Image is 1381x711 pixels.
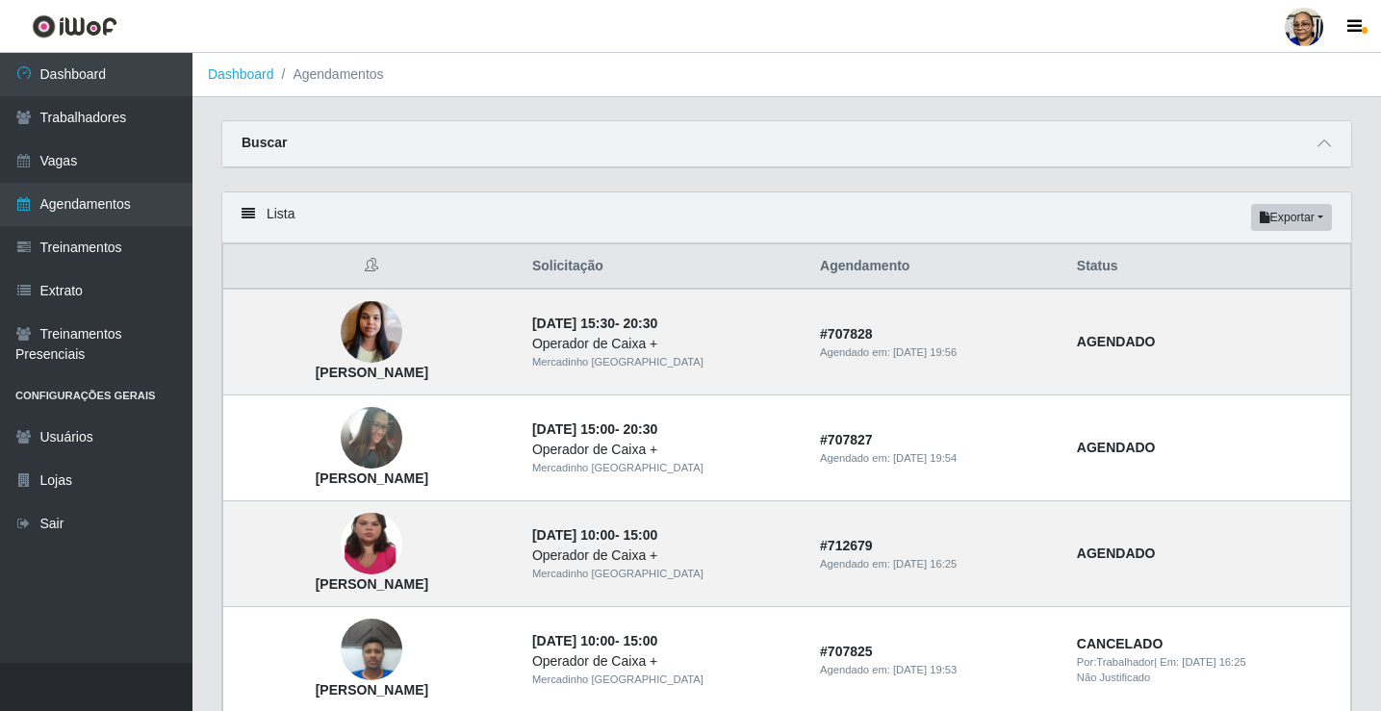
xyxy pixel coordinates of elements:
[316,576,428,592] strong: [PERSON_NAME]
[532,527,657,543] strong: -
[1251,204,1332,231] button: Exportar
[1065,244,1351,290] th: Status
[820,556,1054,572] div: Agendado em:
[820,450,1054,467] div: Agendado em:
[820,432,873,447] strong: # 707827
[532,460,797,476] div: Mercadinho [GEOGRAPHIC_DATA]
[808,244,1065,290] th: Agendamento
[341,396,402,480] img: Isabelle Silva Ferreira de Melo Lima
[624,527,658,543] time: 15:00
[341,609,402,691] img: Alan Danrley Souza de Farias
[1077,670,1339,686] div: Não Justificado
[316,682,428,698] strong: [PERSON_NAME]
[208,66,274,82] a: Dashboard
[1077,334,1156,349] strong: AGENDADO
[820,644,873,659] strong: # 707825
[532,651,797,672] div: Operador de Caixa +
[532,421,615,437] time: [DATE] 15:00
[532,440,797,460] div: Operador de Caixa +
[1077,440,1156,455] strong: AGENDADO
[532,334,797,354] div: Operador de Caixa +
[341,292,402,373] img: Ana Raquel da Silva
[1077,546,1156,561] strong: AGENDADO
[532,546,797,566] div: Operador de Caixa +
[316,470,428,486] strong: [PERSON_NAME]
[532,566,797,582] div: Mercadinho [GEOGRAPHIC_DATA]
[532,421,657,437] strong: -
[1077,636,1163,651] strong: CANCELADO
[893,558,957,570] time: [DATE] 16:25
[341,475,402,612] img: Juliana Sousa do Nascimento
[1182,656,1245,668] time: [DATE] 16:25
[1077,654,1339,671] div: | Em:
[532,316,615,331] time: [DATE] 15:30
[893,452,957,464] time: [DATE] 19:54
[1077,656,1154,668] span: Por: Trabalhador
[532,633,657,648] strong: -
[521,244,808,290] th: Solicitação
[532,527,615,543] time: [DATE] 10:00
[820,344,1054,361] div: Agendado em:
[820,538,873,553] strong: # 712679
[242,135,287,150] strong: Buscar
[274,64,384,85] li: Agendamentos
[316,365,428,380] strong: [PERSON_NAME]
[32,14,117,38] img: CoreUI Logo
[532,316,657,331] strong: -
[624,633,658,648] time: 15:00
[192,53,1381,97] nav: breadcrumb
[222,192,1351,243] div: Lista
[624,316,658,331] time: 20:30
[820,326,873,342] strong: # 707828
[893,346,957,358] time: [DATE] 19:56
[893,664,957,675] time: [DATE] 19:53
[820,662,1054,678] div: Agendado em:
[532,672,797,688] div: Mercadinho [GEOGRAPHIC_DATA]
[624,421,658,437] time: 20:30
[532,633,615,648] time: [DATE] 10:00
[532,354,797,370] div: Mercadinho [GEOGRAPHIC_DATA]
